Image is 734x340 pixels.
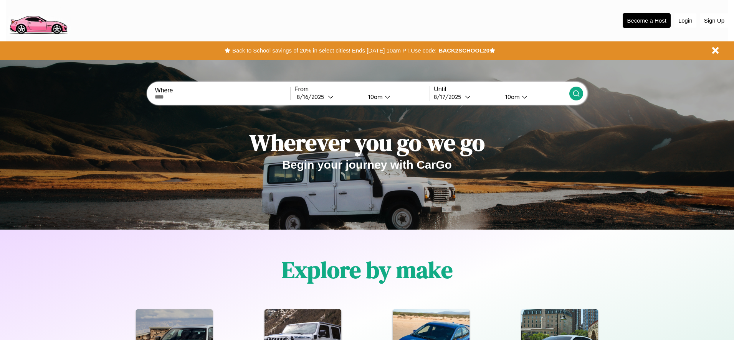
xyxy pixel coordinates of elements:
div: 10am [364,93,385,100]
button: Sign Up [700,13,728,28]
button: 10am [499,93,569,101]
button: 8/16/2025 [294,93,362,101]
label: From [294,86,430,93]
h1: Explore by make [282,254,453,286]
button: Back to School savings of 20% in select cities! Ends [DATE] 10am PT.Use code: [230,45,438,56]
b: BACK2SCHOOL20 [438,47,489,54]
img: logo [6,4,71,36]
button: Login [674,13,696,28]
div: 8 / 17 / 2025 [434,93,465,100]
div: 8 / 16 / 2025 [297,93,328,100]
label: Until [434,86,569,93]
button: Become a Host [623,13,671,28]
button: 10am [362,93,430,101]
label: Where [155,87,290,94]
div: 10am [501,93,522,100]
